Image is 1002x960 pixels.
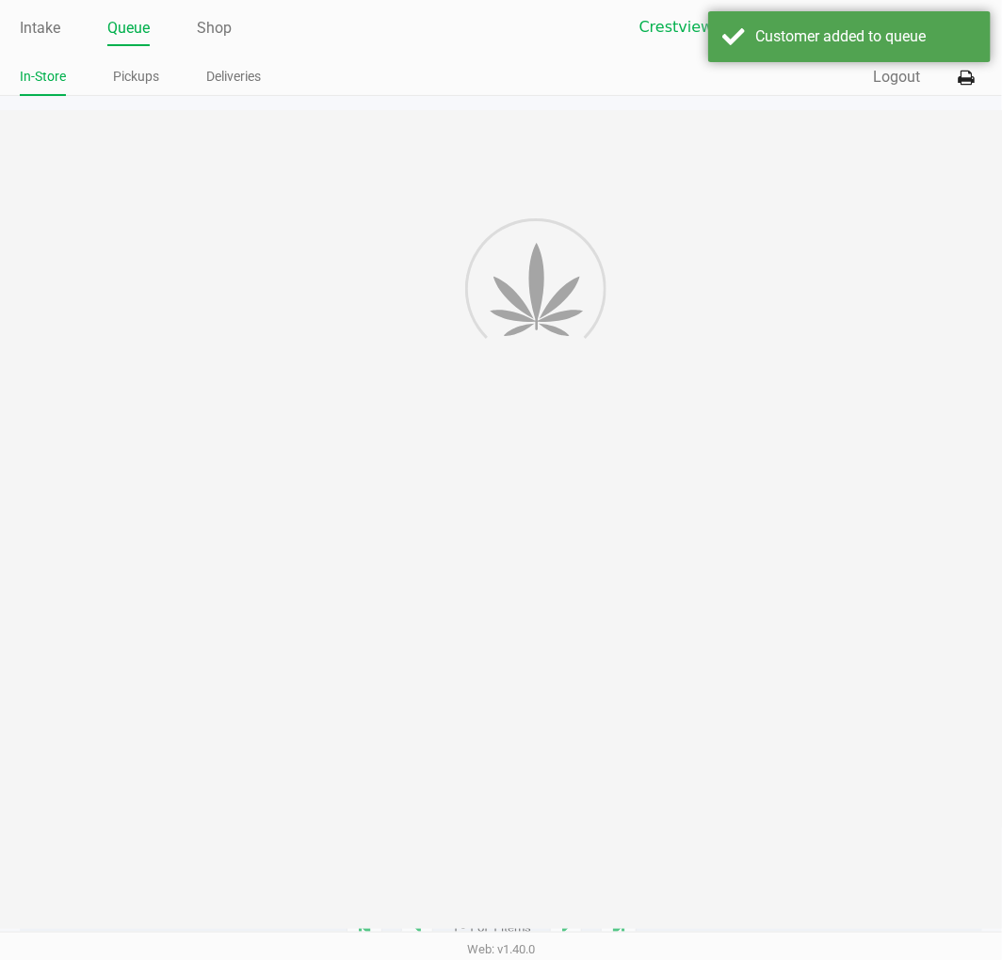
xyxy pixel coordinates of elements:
[639,16,823,39] span: Crestview WC
[834,10,862,44] button: Select
[197,15,232,41] a: Shop
[206,65,261,88] a: Deliveries
[874,66,921,88] button: Logout
[20,15,60,41] a: Intake
[107,15,150,41] a: Queue
[755,25,977,48] div: Customer added to queue
[20,65,66,88] a: In-Store
[467,942,535,956] span: Web: v1.40.0
[113,65,159,88] a: Pickups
